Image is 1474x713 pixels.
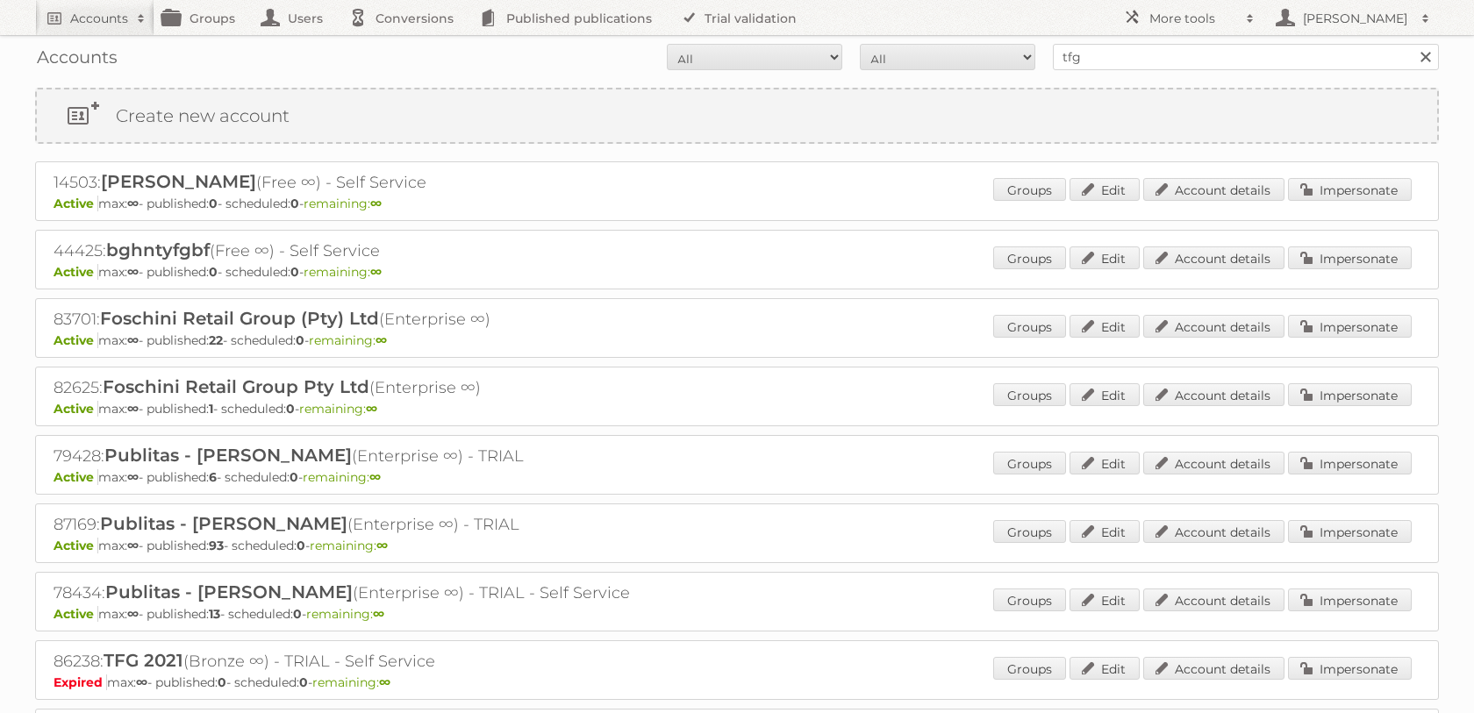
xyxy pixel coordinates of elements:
span: Active [54,469,98,485]
p: max: - published: - scheduled: - [54,264,1420,280]
h2: 14503: (Free ∞) - Self Service [54,171,668,194]
a: Account details [1143,246,1284,269]
a: Groups [993,246,1066,269]
p: max: - published: - scheduled: - [54,469,1420,485]
strong: 0 [209,196,218,211]
a: Groups [993,178,1066,201]
a: Edit [1070,178,1140,201]
strong: ∞ [379,674,390,690]
strong: ∞ [370,264,382,280]
a: Impersonate [1288,657,1412,680]
strong: 0 [293,606,302,622]
span: Foschini Retail Group (Pty) Ltd [100,308,379,329]
strong: 0 [290,469,298,485]
span: Active [54,332,98,348]
p: max: - published: - scheduled: - [54,606,1420,622]
p: max: - published: - scheduled: - [54,674,1420,690]
strong: ∞ [127,606,139,622]
strong: ∞ [127,469,139,485]
h2: 82625: (Enterprise ∞) [54,376,668,399]
strong: 22 [209,332,223,348]
strong: ∞ [127,332,139,348]
span: Publitas - [PERSON_NAME] [100,513,347,534]
strong: 0 [209,264,218,280]
a: Edit [1070,452,1140,474]
a: Edit [1070,657,1140,680]
a: Groups [993,657,1066,680]
strong: 0 [218,674,226,690]
span: remaining: [304,196,382,211]
a: Edit [1070,588,1140,611]
strong: ∞ [366,401,377,417]
p: max: - published: - scheduled: - [54,332,1420,348]
span: Active [54,401,98,417]
p: max: - published: - scheduled: - [54,401,1420,417]
strong: ∞ [127,401,139,417]
a: Impersonate [1288,588,1412,611]
h2: 86238: (Bronze ∞) - TRIAL - Self Service [54,650,668,673]
strong: ∞ [369,469,381,485]
a: Edit [1070,246,1140,269]
span: Active [54,606,98,622]
span: remaining: [299,401,377,417]
p: max: - published: - scheduled: - [54,196,1420,211]
a: Groups [993,315,1066,338]
strong: 1 [209,401,213,417]
a: Groups [993,452,1066,474]
span: [PERSON_NAME] [101,171,256,192]
strong: 0 [286,401,295,417]
span: Active [54,538,98,553]
span: remaining: [310,538,388,553]
h2: Accounts [70,10,128,27]
a: Groups [993,588,1066,611]
strong: 0 [299,674,308,690]
span: remaining: [306,606,384,622]
a: Groups [993,383,1066,406]
h2: More tools [1149,10,1237,27]
strong: ∞ [136,674,147,690]
span: remaining: [309,332,387,348]
span: Publitas - [PERSON_NAME] [105,581,353,602]
strong: 0 [290,196,299,211]
strong: ∞ [370,196,382,211]
a: Account details [1143,657,1284,680]
span: remaining: [312,674,390,690]
span: Foschini Retail Group Pty Ltd [103,376,369,397]
strong: ∞ [376,332,387,348]
strong: 13 [209,606,220,622]
a: Create new account [37,89,1437,142]
a: Impersonate [1288,315,1412,338]
a: Account details [1143,383,1284,406]
strong: 0 [290,264,299,280]
span: remaining: [303,469,381,485]
a: Impersonate [1288,383,1412,406]
strong: ∞ [373,606,384,622]
strong: ∞ [127,264,139,280]
strong: 6 [209,469,217,485]
strong: 0 [297,538,305,553]
a: Edit [1070,520,1140,543]
strong: 93 [209,538,224,553]
a: Account details [1143,178,1284,201]
h2: 78434: (Enterprise ∞) - TRIAL - Self Service [54,581,668,604]
a: Impersonate [1288,178,1412,201]
span: Expired [54,674,107,690]
span: remaining: [304,264,382,280]
a: Edit [1070,315,1140,338]
a: Impersonate [1288,452,1412,474]
h2: 83701: (Enterprise ∞) [54,308,668,331]
a: Impersonate [1288,246,1412,269]
a: Groups [993,520,1066,543]
a: Account details [1143,452,1284,474]
h2: 87169: (Enterprise ∞) - TRIAL [54,513,668,536]
strong: 0 [296,332,304,348]
span: Publitas - [PERSON_NAME] [104,445,352,466]
strong: ∞ [376,538,388,553]
span: Active [54,264,98,280]
a: Account details [1143,520,1284,543]
a: Account details [1143,588,1284,611]
p: max: - published: - scheduled: - [54,538,1420,553]
a: Account details [1143,315,1284,338]
span: Active [54,196,98,211]
a: Edit [1070,383,1140,406]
